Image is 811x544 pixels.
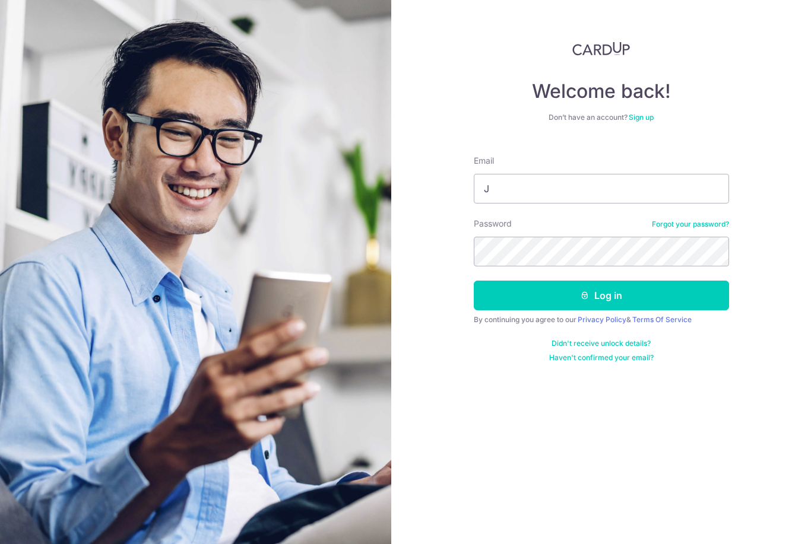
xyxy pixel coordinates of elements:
a: Terms Of Service [632,315,692,324]
input: Enter your Email [474,174,729,203]
a: Haven't confirmed your email? [549,353,654,362]
h4: Welcome back! [474,79,729,103]
button: Log in [474,281,729,310]
label: Email [474,155,494,167]
a: Privacy Policy [578,315,626,324]
div: By continuing you agree to our & [474,315,729,325]
a: Didn't receive unlock details? [552,339,651,348]
a: Forgot your password? [652,219,729,229]
a: Sign up [629,113,654,122]
label: Password [474,218,512,230]
div: Don’t have an account? [474,113,729,122]
img: CardUp Logo [572,42,631,56]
